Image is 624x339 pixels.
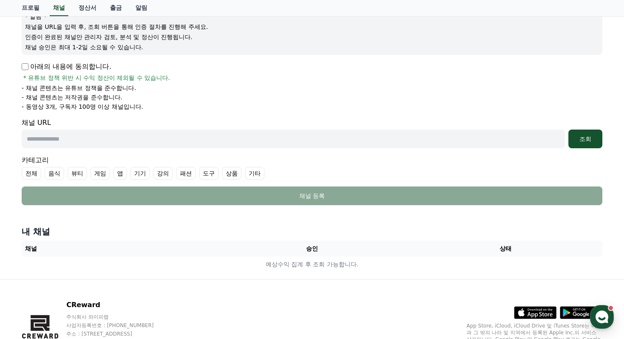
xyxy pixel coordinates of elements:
[90,167,110,180] label: 게임
[66,331,170,337] p: 주소 : [STREET_ADDRESS]
[568,130,602,148] button: 조회
[66,300,170,310] p: CReward
[25,43,599,51] p: 채널 승인은 최대 1-2일 소요될 수 있습니다.
[56,268,110,290] a: 대화
[176,167,196,180] label: 패션
[153,167,173,180] label: 강의
[66,322,170,329] p: 사업자등록번호 : [PHONE_NUMBER]
[22,155,602,180] div: 카테고리
[78,282,88,288] span: 대화
[245,167,264,180] label: 기타
[25,23,599,31] p: 채널을 URL을 입력 후, 조회 버튼을 통해 인증 절차를 진행해 주세요.
[66,314,170,320] p: 주식회사 와이피랩
[22,118,602,148] div: 채널 URL
[22,84,136,92] p: - 채널 콘텐츠는 유튜브 정책을 준수합니다.
[3,268,56,290] a: 홈
[110,268,163,290] a: 설정
[27,281,32,288] span: 홈
[572,135,599,143] div: 조회
[67,167,87,180] label: 뷰티
[130,167,150,180] label: 기기
[45,167,64,180] label: 음식
[199,167,219,180] label: 도구
[22,226,602,237] h4: 내 채널
[23,73,170,82] span: * 유튜브 정책 위반 시 수익 정산이 제외될 수 있습니다.
[409,241,602,257] th: 상태
[131,281,141,288] span: 설정
[222,167,242,180] label: 상품
[22,102,143,111] p: - 동영상 3개, 구독자 100명 이상 채널입니다.
[25,33,599,41] p: 인증이 완료된 채널만 관리자 검토, 분석 및 정산이 진행됩니다.
[215,241,409,257] th: 승인
[22,241,215,257] th: 채널
[22,62,111,72] p: 아래의 내용에 동의합니다.
[39,192,585,200] div: 채널 등록
[22,93,122,102] p: - 채널 콘텐츠는 저작권을 준수합니다.
[22,186,602,205] button: 채널 등록
[113,167,127,180] label: 앱
[22,167,41,180] label: 전체
[22,257,602,272] td: 예상수익 집계 후 조회 가능합니다.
